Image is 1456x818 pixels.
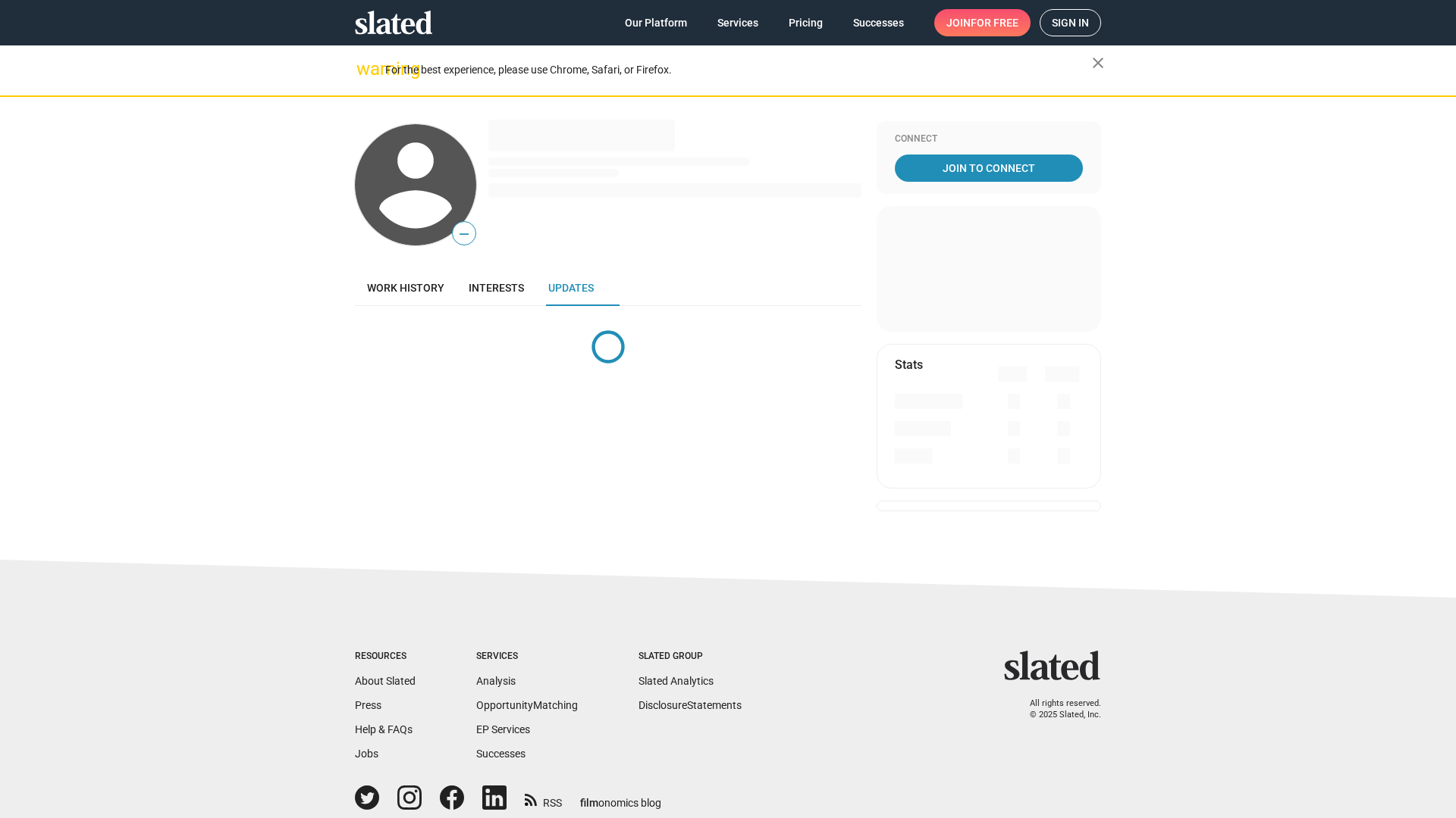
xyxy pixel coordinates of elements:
span: Join To Connect [898,155,1080,182]
a: Services [705,9,770,36]
span: Pricing [789,9,823,36]
a: Help & FAQs [355,723,413,735]
span: Interests [469,282,524,294]
a: Analysis [476,675,516,687]
a: DisclosureStatements [639,699,742,711]
span: Join [946,9,1018,36]
a: Jobs [355,748,378,760]
a: Slated Analytics [639,675,714,687]
a: Interests [457,270,536,306]
a: filmonomics blog [580,784,661,810]
a: Join To Connect [895,155,1083,182]
span: Sign in [1052,10,1089,36]
a: EP Services [476,723,530,735]
a: OpportunityMatching [476,699,578,711]
span: Our Platform [625,9,687,36]
a: RSS [525,787,562,810]
div: Resources [355,651,416,663]
a: Successes [476,748,526,760]
a: Updates [536,270,606,306]
a: Work history [355,270,457,306]
a: Successes [841,9,916,36]
mat-icon: warning [356,60,375,78]
a: About Slated [355,675,416,687]
span: film [580,797,598,809]
span: — [453,224,475,244]
a: Pricing [777,9,835,36]
a: Our Platform [613,9,699,36]
span: Work history [367,282,444,294]
div: For the best experience, please use Chrome, Safari, or Firefox. [385,60,1092,80]
span: Services [717,9,758,36]
a: Sign in [1040,9,1101,36]
span: for free [971,9,1018,36]
a: Press [355,699,381,711]
p: All rights reserved. © 2025 Slated, Inc. [1014,698,1101,720]
div: Slated Group [639,651,742,663]
div: Connect [895,133,1083,145]
span: Updates [548,282,594,294]
mat-card-title: Stats [895,357,923,373]
div: Services [476,651,578,663]
a: Joinfor free [934,9,1031,36]
mat-icon: close [1089,54,1107,72]
span: Successes [853,9,904,36]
